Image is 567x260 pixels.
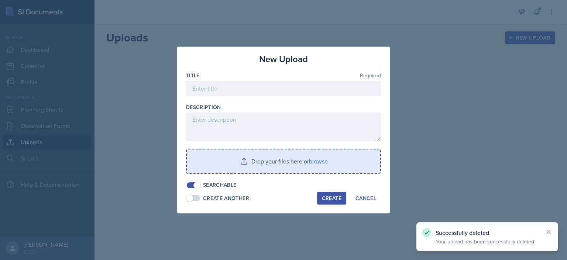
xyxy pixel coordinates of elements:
div: Create [322,195,341,201]
input: Enter title [186,81,381,96]
button: Cancel [351,192,381,205]
p: Successfully deleted [436,229,539,236]
div: Searchable [203,181,237,189]
span: Required [360,73,381,78]
div: Cancel [355,195,376,201]
label: Description [186,104,221,111]
p: Your upload has been successfully deleted [436,238,539,245]
div: Create Another [203,195,249,202]
label: Title [186,72,200,79]
button: Create [317,192,346,205]
h3: New Upload [259,53,308,66]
